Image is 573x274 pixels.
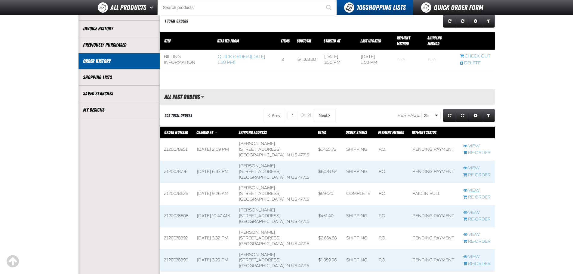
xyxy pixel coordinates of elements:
span: Payment Method [378,130,404,135]
span: IN [285,175,290,180]
a: Expand or Collapse Grid Settings [469,109,482,122]
span: Shopping Lists [356,3,406,12]
td: [DATE] 3:29 PM [193,249,235,272]
a: View Z120078390 order [463,254,491,260]
a: Expand or Collapse Grid Settings [469,14,482,28]
a: Previously Purchased [83,42,155,48]
td: P.O. [374,183,408,205]
td: [DATE] 3:32 PM [193,227,235,249]
span: [GEOGRAPHIC_DATA] [239,241,284,246]
a: View Z120078608 order [463,210,491,216]
span: All Products [110,2,146,13]
span: [STREET_ADDRESS] [239,169,280,174]
span: Total [318,130,326,135]
th: Row actions [459,127,495,139]
span: [STREET_ADDRESS] [239,191,280,196]
a: View Z120078392 order [463,232,491,238]
td: Shipping [342,205,375,227]
a: Re-Order Z120078776 order [463,172,491,178]
span: [GEOGRAPHIC_DATA] [239,197,284,202]
a: Re-Order Z120078390 order [463,261,491,267]
span: Payment Status [412,130,436,135]
td: P.O. [374,227,408,249]
span: [GEOGRAPHIC_DATA] [239,175,284,180]
td: [DATE] 2:09 PM [193,139,235,161]
bdo: 47715 [298,263,309,268]
bdo: 47715 [298,152,309,158]
td: [DATE] 6:33 PM [193,161,235,183]
a: Saved Searches [83,90,155,97]
span: [PERSON_NAME] [239,185,275,190]
td: Shipping [342,249,375,272]
td: Shipping [342,161,375,183]
div: 1 Total Orders [165,18,188,24]
td: Z120078626 [160,183,193,205]
td: $1,059.96 [314,249,342,272]
td: Z120078608 [160,205,193,227]
td: [DATE] 1:50 PM [357,50,393,70]
span: [GEOGRAPHIC_DATA] [239,263,284,268]
td: P.O. [374,205,408,227]
a: Refresh grid action [443,109,456,122]
span: Shipping Method [427,35,442,46]
div: 503 Total Orders [165,113,192,119]
span: Created At [196,130,213,135]
a: Expand or Collapse Grid Filters [482,14,495,28]
div: Scroll to the top [6,255,19,268]
td: Pending payment [408,227,459,249]
bdo: 47715 [298,241,309,246]
span: [STREET_ADDRESS] [239,257,280,263]
td: P.O. [374,249,408,272]
a: Quick Order ([DATE] 1:50 PM) [218,54,265,65]
span: Items [281,38,290,43]
td: Shipping [342,227,375,249]
td: Pending payment [408,139,459,161]
span: [PERSON_NAME] [239,163,275,168]
td: Blank [393,50,424,70]
span: Per page: [398,113,421,118]
input: Current page number [288,111,298,120]
td: Z120078951 [160,139,193,161]
span: Shipping Address [239,130,267,135]
a: Continue checkout started from Quick Order (3/24/2025, 1:50 PM) [460,54,491,59]
a: Created At [196,130,214,135]
td: [DATE] 10:47 AM [193,205,235,227]
a: Reset grid action [456,109,469,122]
td: Complete [342,183,375,205]
button: Next Page [314,109,336,122]
a: Expand or Collapse Grid Filters [482,109,495,122]
span: Step [164,38,171,43]
td: P.O. [374,161,408,183]
td: $451.40 [314,205,342,227]
td: Pending payment [408,205,459,227]
td: [DATE] 9:26 AM [193,183,235,205]
span: US [291,263,297,268]
td: Pending payment [408,161,459,183]
td: Z120078390 [160,249,193,272]
span: [GEOGRAPHIC_DATA] [239,219,284,224]
span: Next Page [319,113,328,118]
span: US [291,241,297,246]
span: US [291,219,297,224]
a: Subtotal [297,38,311,43]
a: View Z120078776 order [463,165,491,171]
span: IN [285,197,290,202]
bdo: 47715 [298,219,309,224]
span: [PERSON_NAME] [239,252,275,257]
a: Refresh grid action [443,14,456,28]
td: $1,455.72 [314,139,342,161]
a: Delete checkout started from Quick Order (3/24/2025, 1:50 PM) [460,60,491,66]
span: 25 [424,112,434,119]
a: Order History [83,58,155,65]
a: Order Number [164,130,188,135]
span: IN [285,152,290,158]
a: Re-Order Z120078951 order [463,150,491,156]
td: Shipping [342,139,375,161]
a: Re-Order Z120078626 order [463,195,491,200]
span: US [291,175,297,180]
td: $6,078.92 [314,161,342,183]
td: P.O. [374,139,408,161]
span: Order Status [346,130,367,135]
span: US [291,152,297,158]
td: Pending payment [408,249,459,272]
